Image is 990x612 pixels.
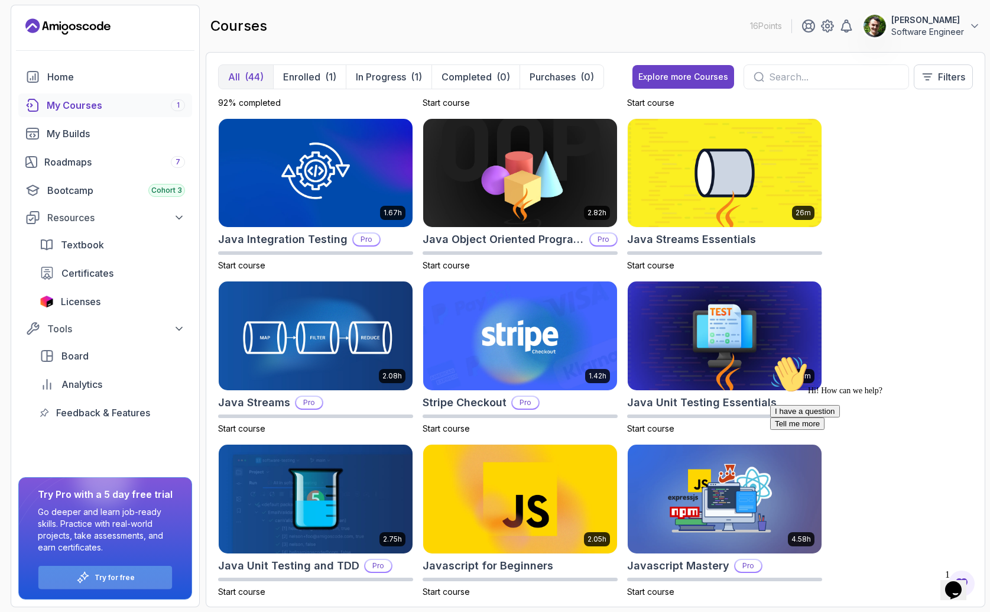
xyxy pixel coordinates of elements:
[627,423,674,433] span: Start course
[61,294,100,309] span: Licenses
[864,15,886,37] img: user profile image
[61,238,104,252] span: Textbook
[18,150,192,174] a: roadmaps
[47,322,185,336] div: Tools
[796,208,811,218] p: 26m
[628,445,822,553] img: Javascript Mastery card
[383,535,402,544] p: 2.75h
[423,558,553,574] h2: Javascript for Beginners
[44,155,185,169] div: Roadmaps
[520,65,603,89] button: Purchases(0)
[627,260,674,270] span: Start course
[218,260,265,270] span: Start course
[95,573,135,582] p: Try for free
[218,98,281,108] span: 92% completed
[283,70,320,84] p: Enrolled
[346,65,431,89] button: In Progress(1)
[176,157,180,167] span: 7
[5,5,218,79] div: 👋Hi! How can we help?I have a questionTell me more
[40,296,54,307] img: jetbrains icon
[218,587,265,597] span: Start course
[382,371,402,381] p: 2.08h
[151,186,182,195] span: Cohort 3
[218,394,290,411] h2: Java Streams
[580,70,594,84] div: (0)
[47,127,185,141] div: My Builds
[228,70,240,84] p: All
[411,70,422,84] div: (1)
[627,231,756,248] h2: Java Streams Essentials
[589,371,606,381] p: 1.42h
[18,122,192,145] a: builds
[423,98,470,108] span: Start course
[33,261,192,285] a: certificates
[587,535,606,544] p: 2.05h
[765,351,978,559] iframe: chat widget
[496,70,510,84] div: (0)
[325,70,336,84] div: (1)
[891,26,964,38] p: Software Engineer
[47,70,185,84] div: Home
[365,560,391,572] p: Pro
[863,14,981,38] button: user profile image[PERSON_NAME]Software Engineer
[627,98,674,108] span: Start course
[33,233,192,257] a: textbook
[296,397,322,409] p: Pro
[33,344,192,368] a: board
[5,67,59,79] button: Tell me more
[384,208,402,218] p: 1.67h
[442,70,492,84] p: Completed
[219,119,413,228] img: Java Integration Testing card
[423,260,470,270] span: Start course
[5,54,74,67] button: I have a question
[423,423,470,433] span: Start course
[25,17,111,36] a: Landing page
[218,423,265,433] span: Start course
[177,101,180,110] span: 1
[423,231,585,248] h2: Java Object Oriented Programming
[750,20,782,32] p: 16 Points
[938,70,965,84] p: Filters
[273,65,346,89] button: Enrolled(1)
[590,234,616,245] p: Pro
[353,234,379,245] p: Pro
[587,208,606,218] p: 2.82h
[914,64,973,89] button: Filters
[18,179,192,202] a: bootcamp
[431,65,520,89] button: Completed(0)
[38,506,173,553] p: Go deeper and learn job-ready skills. Practice with real-world projects, take assessments, and ea...
[627,558,729,574] h2: Javascript Mastery
[735,560,761,572] p: Pro
[5,5,43,43] img: :wave:
[423,445,617,553] img: Javascript for Beginners card
[530,70,576,84] p: Purchases
[18,318,192,339] button: Tools
[356,70,406,84] p: In Progress
[891,14,964,26] p: [PERSON_NAME]
[210,17,267,35] h2: courses
[18,207,192,228] button: Resources
[18,93,192,117] a: courses
[423,119,617,228] img: Java Object Oriented Programming card
[512,397,538,409] p: Pro
[218,558,359,574] h2: Java Unit Testing and TDD
[47,211,185,225] div: Resources
[632,65,734,89] button: Explore more Courses
[61,266,113,280] span: Certificates
[61,377,102,391] span: Analytics
[61,349,89,363] span: Board
[218,231,348,248] h2: Java Integration Testing
[627,394,777,411] h2: Java Unit Testing Essentials
[628,281,822,390] img: Java Unit Testing Essentials card
[769,70,899,84] input: Search...
[47,98,185,112] div: My Courses
[627,587,674,597] span: Start course
[38,565,173,590] button: Try for free
[33,290,192,313] a: licenses
[33,373,192,396] a: analytics
[219,281,413,390] img: Java Streams card
[245,70,264,84] div: (44)
[423,394,507,411] h2: Stripe Checkout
